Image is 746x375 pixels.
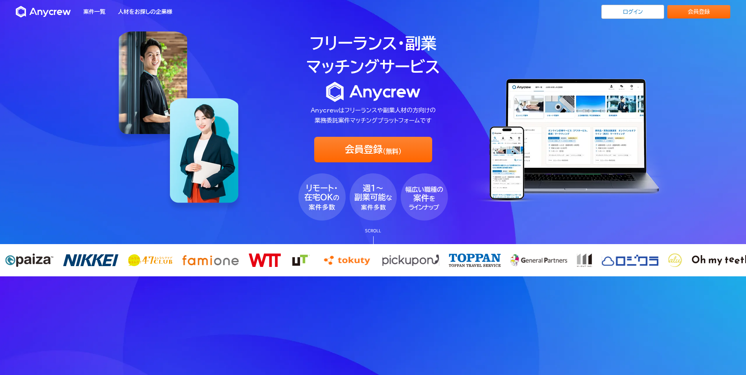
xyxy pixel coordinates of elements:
[5,254,53,267] img: paiza
[401,173,448,221] img: fv_bubble3
[326,82,420,102] img: logo
[345,144,383,155] span: 会員登録
[510,254,567,267] img: m-out inc.
[249,254,281,267] img: wtt
[128,254,173,266] img: 47club
[298,173,346,221] img: fv_bubble1
[577,254,592,267] img: ロジクラ
[449,254,501,267] img: toppan
[350,173,397,221] img: fv_bubble2
[63,254,119,266] img: nikkei
[83,9,105,15] a: 案件一覧
[298,105,448,126] p: Anycrewはフリーランスや副業人材の方向けの 業務委託案件マッチングプラットフォームです
[602,254,659,267] img: General Partners
[321,254,373,267] img: tokuty
[298,31,448,79] h1: フリーランス・副業 マッチングサービス
[182,254,239,267] img: famione
[382,254,439,267] img: pickupon
[118,9,172,15] a: 人材をお探しの企業様
[601,5,664,19] a: ログイン
[314,137,432,162] a: 会員登録(無料)
[290,254,312,267] img: ut
[668,254,682,267] img: alu
[667,5,730,18] a: 会員登録
[16,6,71,18] img: Anycrew
[363,228,383,233] p: SCROLL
